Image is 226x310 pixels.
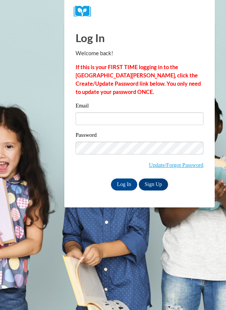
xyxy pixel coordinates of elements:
[139,178,168,191] a: Sign Up
[76,64,201,95] strong: If this is your FIRST TIME logging in to the [GEOGRAPHIC_DATA][PERSON_NAME], click the Create/Upd...
[111,178,137,191] input: Log In
[76,49,203,57] p: Welcome back!
[74,6,205,17] a: COX Campus
[76,30,203,45] h1: Log In
[76,103,203,110] label: Email
[149,162,203,168] a: Update/Forgot Password
[74,6,96,17] img: Logo brand
[76,132,203,140] label: Password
